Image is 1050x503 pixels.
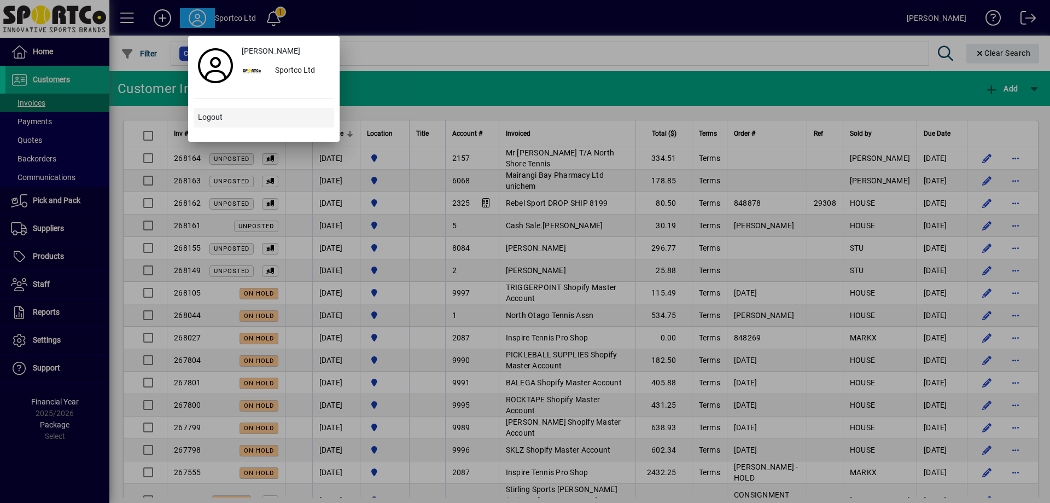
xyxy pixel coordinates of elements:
[198,112,223,123] span: Logout
[242,45,300,57] span: [PERSON_NAME]
[266,61,334,81] div: Sportco Ltd
[237,42,334,61] a: [PERSON_NAME]
[237,61,334,81] button: Sportco Ltd
[194,56,237,76] a: Profile
[194,108,334,128] button: Logout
